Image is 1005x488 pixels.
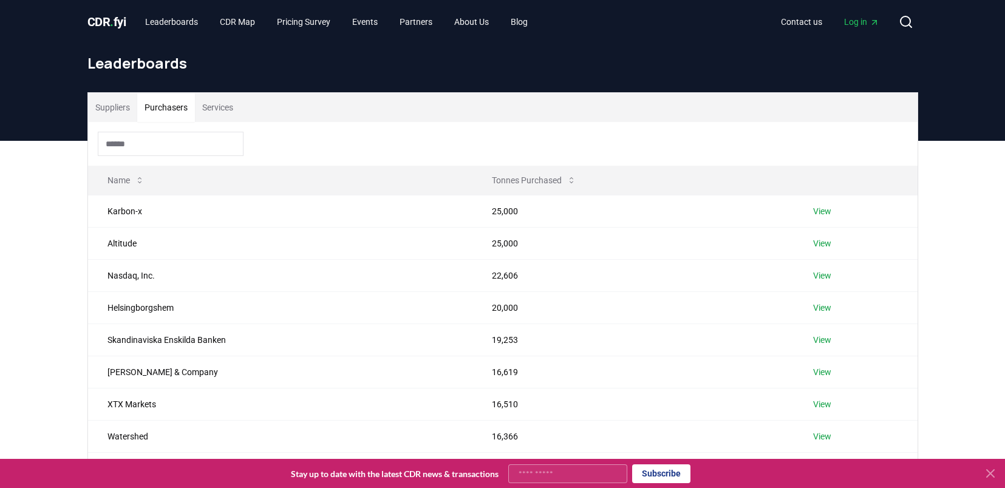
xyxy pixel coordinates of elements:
[137,93,195,122] button: Purchasers
[88,388,472,420] td: XTX Markets
[110,15,114,29] span: .
[87,15,126,29] span: CDR fyi
[472,356,794,388] td: 16,619
[88,195,472,227] td: Karbon-x
[472,227,794,259] td: 25,000
[88,420,472,452] td: Watershed
[834,11,889,33] a: Log in
[844,16,879,28] span: Log in
[472,420,794,452] td: 16,366
[813,366,831,378] a: View
[813,334,831,346] a: View
[472,291,794,324] td: 20,000
[445,11,499,33] a: About Us
[88,93,137,122] button: Suppliers
[98,168,154,192] button: Name
[813,237,831,249] a: View
[87,53,918,73] h1: Leaderboards
[472,259,794,291] td: 22,606
[813,269,831,282] a: View
[501,11,537,33] a: Blog
[813,398,831,410] a: View
[88,452,472,484] td: Tide Platform
[472,324,794,356] td: 19,253
[88,259,472,291] td: Nasdaq, Inc.
[390,11,442,33] a: Partners
[88,356,472,388] td: [PERSON_NAME] & Company
[472,452,794,484] td: 15,580
[813,430,831,442] a: View
[195,93,240,122] button: Services
[771,11,889,33] nav: Main
[135,11,208,33] a: Leaderboards
[267,11,340,33] a: Pricing Survey
[472,388,794,420] td: 16,510
[482,168,586,192] button: Tonnes Purchased
[88,227,472,259] td: Altitude
[135,11,537,33] nav: Main
[88,324,472,356] td: Skandinaviska Enskilda Banken
[472,195,794,227] td: 25,000
[813,205,831,217] a: View
[88,291,472,324] td: Helsingborgshem
[813,302,831,314] a: View
[342,11,387,33] a: Events
[210,11,265,33] a: CDR Map
[771,11,832,33] a: Contact us
[87,13,126,30] a: CDR.fyi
